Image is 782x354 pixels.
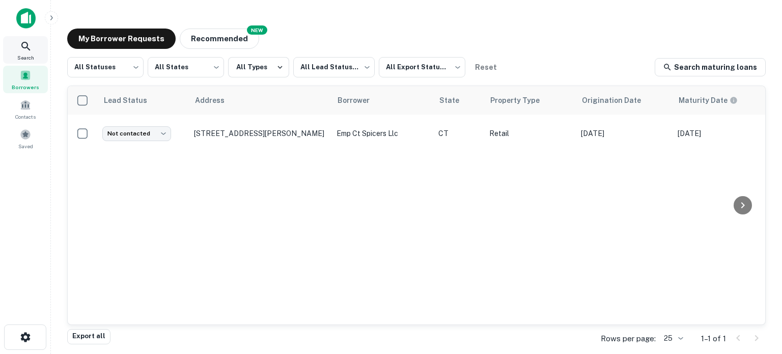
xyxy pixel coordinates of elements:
th: Lead Status [97,86,189,115]
span: Search [17,53,34,62]
span: Saved [18,142,33,150]
div: All Export Statuses [379,54,465,80]
div: 25 [660,331,685,346]
button: All Types [228,57,289,77]
div: NEW [247,25,267,35]
th: Origination Date [576,86,673,115]
div: All Statuses [67,54,144,80]
a: Borrowers [3,66,48,93]
th: Maturity dates displayed may be estimated. Please contact the lender for the most accurate maturi... [673,86,769,115]
div: Not contacted [102,126,171,141]
a: Contacts [3,95,48,123]
th: Address [189,86,331,115]
span: State [439,94,472,106]
a: Search [3,36,48,64]
button: My Borrower Requests [67,29,176,49]
p: [DATE] [678,128,764,139]
span: Origination Date [582,94,654,106]
p: [STREET_ADDRESS][PERSON_NAME] [194,129,326,138]
span: Lead Status [103,94,160,106]
img: capitalize-icon.png [16,8,36,29]
span: Contacts [15,113,36,121]
a: Saved [3,125,48,152]
span: Borrowers [12,83,39,91]
p: CT [438,128,479,139]
div: All States [148,54,224,80]
iframe: Chat Widget [731,273,782,321]
th: Property Type [484,86,576,115]
th: State [433,86,484,115]
p: Rows per page: [601,333,656,345]
th: Borrower [331,86,433,115]
div: All Lead Statuses [293,54,375,80]
div: Maturity dates displayed may be estimated. Please contact the lender for the most accurate maturi... [679,95,738,106]
span: Borrower [338,94,383,106]
button: Reset [469,57,502,77]
a: Search maturing loans [655,58,766,76]
span: Property Type [490,94,553,106]
span: Address [195,94,238,106]
p: emp ct spicers llc [337,128,428,139]
button: Recommended [180,29,259,49]
h6: Maturity Date [679,95,728,106]
p: 1–1 of 1 [701,333,726,345]
button: Export all [67,329,110,344]
p: Retail [489,128,571,139]
span: Maturity dates displayed may be estimated. Please contact the lender for the most accurate maturi... [679,95,751,106]
p: [DATE] [581,128,667,139]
